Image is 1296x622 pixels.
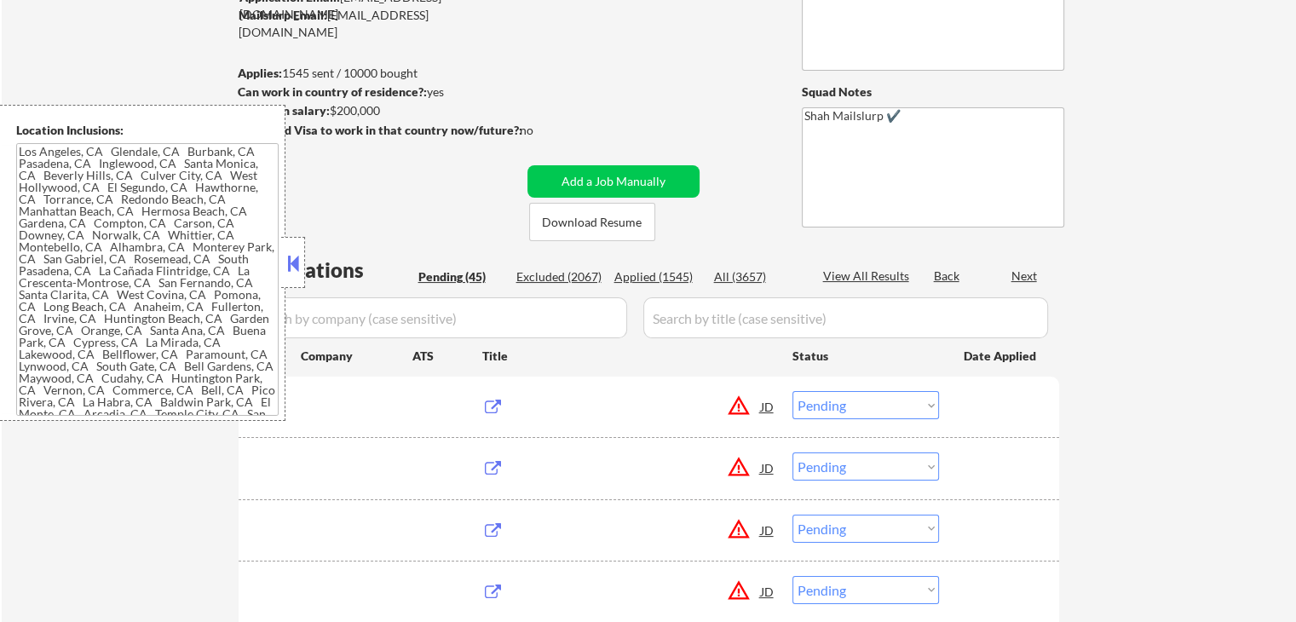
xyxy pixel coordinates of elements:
div: ATS [412,348,482,365]
div: yes [238,84,516,101]
div: no [520,122,568,139]
button: warning_amber [727,517,751,541]
div: Location Inclusions: [16,122,279,139]
div: $200,000 [238,102,521,119]
div: Applications [244,260,412,280]
strong: Mailslurp Email: [239,8,327,22]
div: JD [759,452,776,483]
div: All (3657) [714,268,799,285]
button: warning_amber [727,455,751,479]
strong: Minimum salary: [238,103,330,118]
button: warning_amber [727,394,751,418]
strong: Can work in country of residence?: [238,84,427,99]
input: Search by title (case sensitive) [643,297,1048,338]
button: Download Resume [529,203,655,241]
div: Status [792,340,939,371]
button: warning_amber [727,579,751,602]
div: JD [759,515,776,545]
div: 1545 sent / 10000 bought [238,65,521,82]
div: Pending (45) [418,268,504,285]
div: Title [482,348,776,365]
div: Next [1011,268,1039,285]
div: View All Results [823,268,914,285]
div: Back [934,268,961,285]
button: Add a Job Manually [527,165,700,198]
div: Squad Notes [802,84,1064,101]
div: JD [759,391,776,422]
div: Date Applied [964,348,1039,365]
strong: Applies: [238,66,282,80]
strong: Will need Visa to work in that country now/future?: [239,123,522,137]
div: Company [301,348,412,365]
div: Excluded (2067) [516,268,602,285]
div: JD [759,576,776,607]
div: Applied (1545) [614,268,700,285]
input: Search by company (case sensitive) [244,297,627,338]
div: [EMAIL_ADDRESS][DOMAIN_NAME] [239,7,521,40]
